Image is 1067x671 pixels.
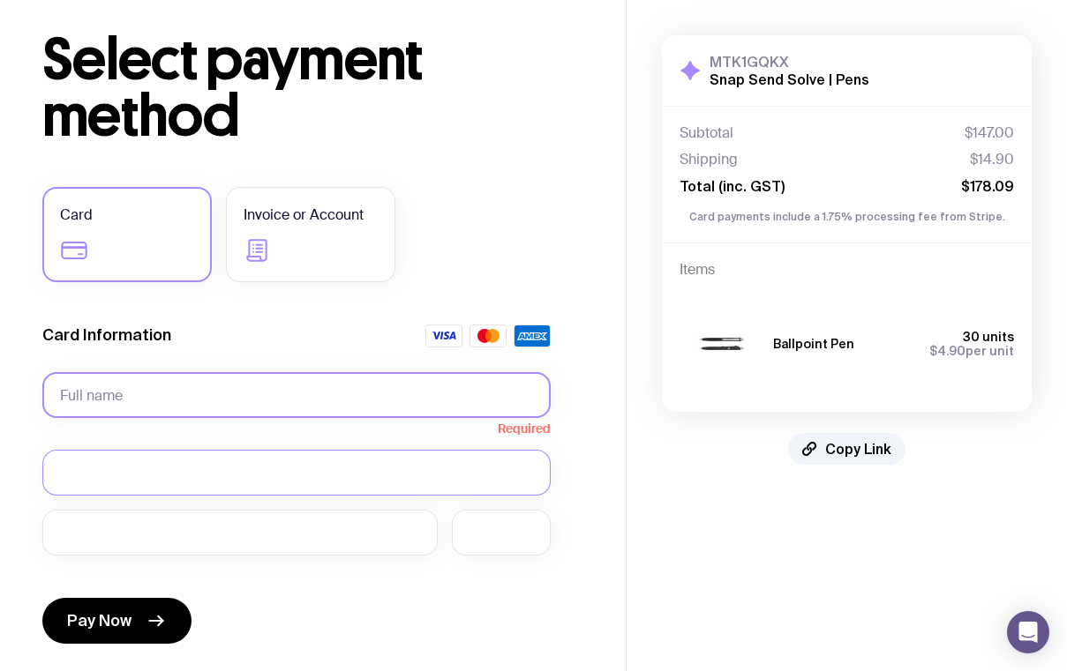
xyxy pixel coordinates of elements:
[42,598,192,644] button: Pay Now
[244,205,364,226] span: Invoice or Account
[680,177,785,195] span: Total (inc. GST)
[60,524,420,541] iframe: Secure expiration date input frame
[42,372,551,418] input: Full name
[60,205,93,226] span: Card
[961,177,1014,195] span: $178.09
[710,71,869,88] h2: Snap Send Solve | Pens
[680,151,738,168] span: Shipping
[1007,611,1049,653] div: Open Intercom Messenger
[965,124,1014,142] span: $147.00
[970,151,1014,168] span: $14.90
[929,344,966,358] span: $4.90
[60,464,533,481] iframe: Secure card number input frame
[773,337,854,351] h3: Ballpoint Pen
[42,32,583,145] h1: Select payment method
[825,440,891,458] span: Copy Link
[788,433,905,465] button: Copy Link
[42,324,171,346] label: Card Information
[680,209,1014,225] p: Card payments include a 1.75% processing fee from Stripe.
[680,124,733,142] span: Subtotal
[963,330,1014,344] span: 30 units
[929,344,1014,358] span: per unit
[710,53,869,71] h3: MTK1GQKX
[470,524,533,541] iframe: Secure CVC input frame
[680,261,1014,279] h4: Items
[42,418,551,436] span: Required
[67,610,131,631] span: Pay Now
